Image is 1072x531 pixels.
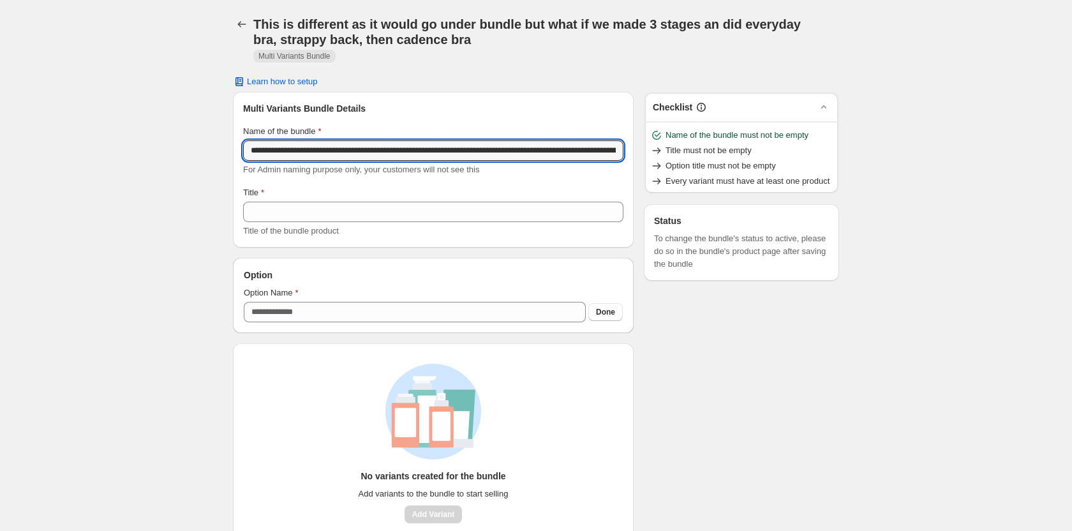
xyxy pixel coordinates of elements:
[666,129,808,142] span: Name of the bundle must not be empty
[243,102,623,115] h3: Multi Variants Bundle Details
[258,51,331,61] span: Multi Variants Bundle
[654,232,829,271] span: To change the bundle's status to active, please do so in the bundle's product page after saving t...
[244,269,272,281] span: Option
[233,15,251,33] button: Back
[243,226,339,236] span: Title of the bundle product
[253,17,824,47] h1: This is different as it would go under bundle but what if we made 3 stages an did everyday bra, s...
[588,303,623,321] button: Done
[359,488,509,500] span: Add variants to the bundle to start selling
[666,144,752,157] span: Title must not be empty
[596,307,615,317] span: Done
[243,186,264,199] label: Title
[244,287,299,299] label: Option Name
[361,470,505,482] h3: No variants created for the bundle
[666,160,776,172] span: Option title must not be empty
[247,77,318,87] span: Learn how to setup
[653,101,692,114] h3: Checklist
[243,165,479,174] span: For Admin naming purpose only, your customers will not see this
[654,214,829,227] h3: Status
[225,73,325,91] button: Learn how to setup
[243,125,322,138] label: Name of the bundle
[666,175,830,188] span: Every variant must have at least one product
